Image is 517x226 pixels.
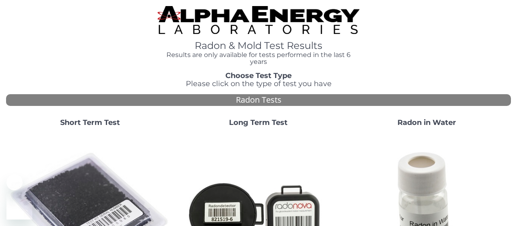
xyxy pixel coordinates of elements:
[60,118,120,127] strong: Short Term Test
[6,94,511,106] div: Radon Tests
[6,174,23,190] iframe: Close message
[158,51,359,65] h4: Results are only available for tests performed in the last 6 years
[158,6,359,34] img: TightCrop.jpg
[229,118,288,127] strong: Long Term Test
[397,118,456,127] strong: Radon in Water
[225,71,292,80] strong: Choose Test Type
[6,194,32,220] iframe: Button to launch messaging window
[186,79,332,88] span: Please click on the type of test you have
[158,40,359,51] h1: Radon & Mold Test Results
